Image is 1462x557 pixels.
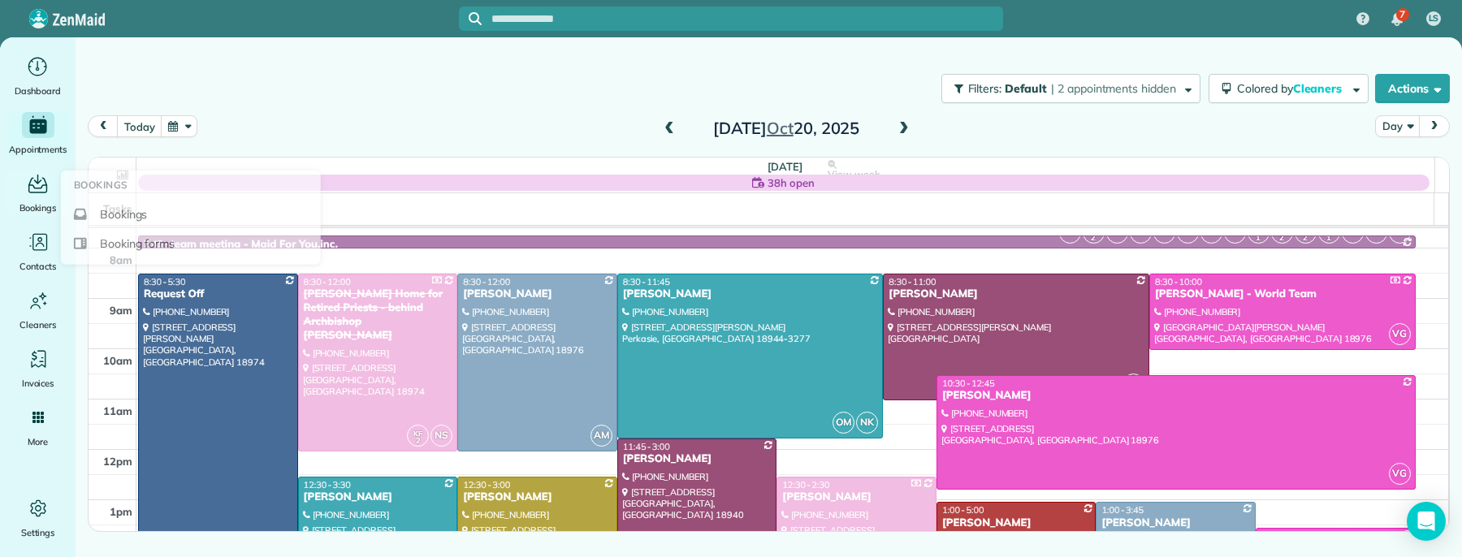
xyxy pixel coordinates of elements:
div: Open Intercom Messenger [1407,502,1446,541]
small: 1 [1319,231,1339,246]
button: Focus search [459,12,482,25]
div: [PERSON_NAME] [781,490,932,504]
a: Contacts [6,229,69,274]
span: 8:30 - 10:00 [1155,276,1202,287]
span: 7 [1399,8,1405,21]
button: next [1419,115,1450,137]
div: [PERSON_NAME] [941,389,1411,403]
small: 2 [1295,231,1316,246]
span: View week [828,168,880,181]
svg: Focus search [469,12,482,25]
span: Filters: [968,81,1002,96]
span: More [28,434,48,450]
span: Bookings [19,200,57,216]
span: Contacts [19,258,56,274]
a: Bookings [67,200,314,229]
span: 10am [103,354,132,367]
div: [PERSON_NAME] Home for Retired Priests - behind Archbishop [PERSON_NAME] [303,287,453,343]
span: Bookings [100,206,148,222]
span: VG [1389,323,1411,345]
span: 8:30 - 12:00 [463,276,510,287]
div: 7 unread notifications [1380,2,1414,37]
span: Default [1005,81,1048,96]
span: LS [1429,12,1439,25]
span: | 2 appointments hidden [1051,81,1176,96]
span: Invoices [22,375,54,391]
span: 38h open [768,175,815,191]
div: [PERSON_NAME] [462,287,612,301]
span: [DATE] [768,160,802,173]
span: Booking forms [100,235,175,252]
button: Filters: Default | 2 appointments hidden [941,74,1200,103]
div: [PERSON_NAME] [888,287,1144,301]
span: 10:30 - 12:45 [942,378,995,389]
small: 1 [1248,231,1269,246]
button: Colored byCleaners [1209,74,1369,103]
span: Appointments [9,141,67,158]
span: 1:30 - 5:00 [1261,530,1304,542]
div: [PERSON_NAME] [1101,516,1251,530]
button: Day [1375,115,1420,137]
span: Settings [21,525,55,541]
div: [PERSON_NAME] [462,490,612,504]
span: Colored by [1237,81,1347,96]
span: Oct [767,118,794,138]
button: Actions [1375,74,1450,103]
span: 12:30 - 2:30 [782,479,829,490]
div: [PERSON_NAME] [622,287,879,301]
a: Invoices [6,346,69,391]
a: Dashboard [6,54,69,99]
span: Cleaners [19,317,56,333]
div: [PERSON_NAME] [622,452,772,466]
span: OM [833,412,854,434]
span: 9am [110,304,132,317]
a: Booking forms [67,229,314,258]
a: Settings [6,495,69,541]
span: NS [430,425,452,447]
span: 1pm [110,505,132,518]
span: 1:00 - 5:00 [942,504,984,516]
a: Bookings [6,171,69,216]
div: [PERSON_NAME] [941,516,1092,530]
span: Dashboard [15,83,61,99]
a: Cleaners [6,287,69,333]
span: 8:30 - 12:00 [304,276,351,287]
span: 8:30 - 11:45 [623,276,670,287]
small: 2 [408,434,428,449]
span: 12pm [103,455,132,468]
span: 12:30 - 3:00 [463,479,510,490]
span: 1:00 - 3:45 [1101,504,1144,516]
span: 12:30 - 3:30 [304,479,351,490]
span: KF [413,429,422,438]
span: NK [856,412,878,434]
span: VG [1389,463,1411,485]
span: 11:45 - 3:00 [623,441,670,452]
div: [PERSON_NAME] - World Team [1154,287,1411,301]
button: prev [88,115,119,137]
span: Cleaners [1293,81,1345,96]
div: Request Off [143,287,293,301]
span: 11am [103,404,132,417]
span: TP [1122,373,1144,395]
div: team meeting - Maid For You,inc. [171,238,338,252]
span: 8:30 - 5:30 [144,276,186,287]
div: [PERSON_NAME] [303,490,453,504]
span: Bookings [74,177,128,193]
h2: [DATE] 20, 2025 [685,119,888,137]
span: AM [590,425,612,447]
small: 2 [1272,231,1292,246]
span: 8:30 - 11:00 [889,276,936,287]
a: Filters: Default | 2 appointments hidden [933,74,1200,103]
button: today [117,115,162,137]
small: 2 [1084,231,1104,246]
a: Appointments [6,112,69,158]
